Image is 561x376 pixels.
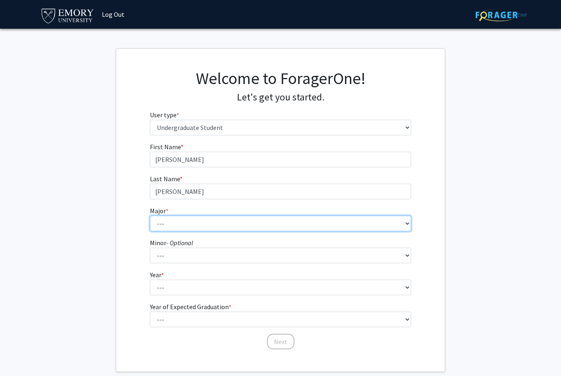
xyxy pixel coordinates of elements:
h1: Welcome to ForagerOne! [150,68,412,88]
i: - Optional [166,239,193,247]
label: Year [150,270,164,280]
label: User type [150,110,179,120]
label: Minor [150,238,193,248]
iframe: Chat [6,339,35,370]
label: Major [150,206,168,216]
img: Emory University Logo [40,6,95,25]
span: First Name [150,143,181,151]
img: ForagerOne Logo [476,9,527,21]
button: Next [267,334,294,349]
span: Last Name [150,175,180,183]
label: Year of Expected Graduation [150,302,231,312]
h4: Let's get you started. [150,91,412,103]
